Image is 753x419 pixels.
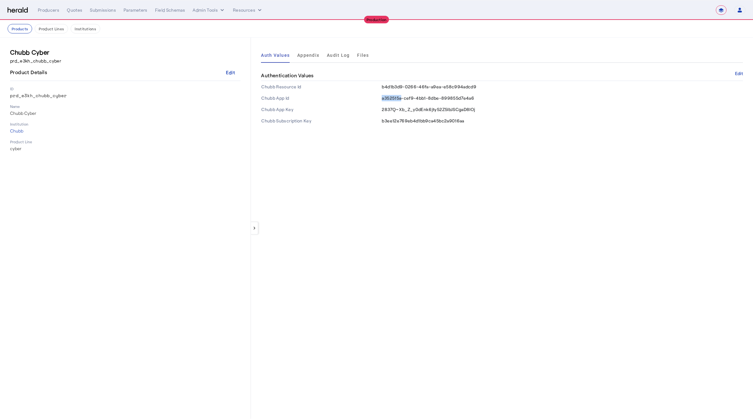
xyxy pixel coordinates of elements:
th: Chubb App Id [261,92,381,104]
button: Resources dropdown menu [233,7,263,13]
button: Products [8,24,32,33]
th: Chubb App Key [261,104,381,115]
div: Parameters [124,7,148,13]
span: Files [357,53,369,57]
th: Chubb Subscription Key [261,115,381,127]
p: ID [10,86,240,91]
span: Appendix [297,53,319,57]
div: Submissions [90,7,116,13]
button: Edit [220,67,240,78]
p: prd_e3kh_chubb_cyber [10,92,240,99]
div: Producers [38,7,59,13]
span: b3ee12e769eb4d1bb9ca45bc2a9016aa [382,118,464,123]
button: Edit [735,72,743,75]
a: Auth Values [261,48,290,63]
p: Name [10,104,240,109]
h3: Chubb Cyber [10,48,240,56]
span: Auth Values [261,53,290,57]
span: 2837Q~Xb_Z_y0dEnk6jty52Z5IbJSCgaD8IOj [382,107,475,112]
p: cyber [10,145,240,152]
mat-icon: keyboard_arrow_left [252,225,257,231]
div: Quotes [67,7,82,13]
a: Files [357,48,369,63]
p: Chubb Cyber [10,110,240,116]
span: a352515a-cef9-4bb1-8dbe-899855d7e4a6 [382,95,474,101]
img: Herald Logo [8,7,28,13]
p: Institution [10,121,240,127]
p: Chubb [10,128,240,134]
a: Appendix [297,48,319,63]
p: prd_e3kh_chubb_cyber [10,58,240,64]
a: Audit Log [327,48,350,63]
h4: Authentication Values [261,72,316,79]
div: Field Schemas [155,7,185,13]
span: b4d1b3d9-0266-46fa-a9ea-e58c994adcd9 [382,84,476,89]
th: Chubb Resource Id [261,81,381,92]
div: Edit [226,69,235,76]
button: internal dropdown menu [193,7,225,13]
div: Production [364,16,389,23]
h4: Product Details [10,68,49,76]
p: Product Line [10,139,240,144]
span: Audit Log [327,53,350,57]
button: Institutions [71,24,100,33]
button: Product Lines [35,24,68,33]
